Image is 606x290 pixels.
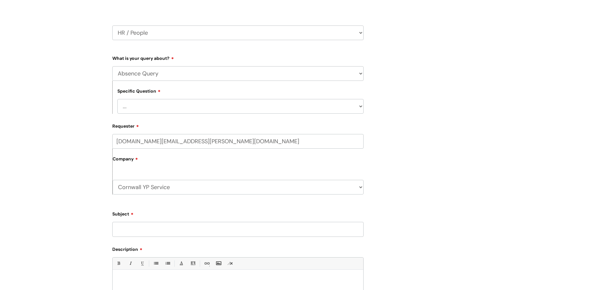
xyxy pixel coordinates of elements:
[164,259,171,267] a: 1. Ordered List (Ctrl-Shift-8)
[112,121,364,129] label: Requester
[189,259,197,267] a: Back Color
[203,259,211,267] a: Link
[113,154,364,168] label: Company
[177,259,185,267] a: Font Color
[112,209,364,217] label: Subject
[115,259,122,267] a: Bold (Ctrl-B)
[152,259,160,267] a: • Unordered List (Ctrl-Shift-7)
[226,259,234,267] a: Remove formatting (Ctrl-\)
[138,259,146,267] a: Underline(Ctrl-U)
[112,134,364,149] input: Email
[112,53,364,61] label: What is your query about?
[117,88,161,94] label: Specific Question
[112,244,364,252] label: Description
[126,259,134,267] a: Italic (Ctrl-I)
[214,259,222,267] a: Insert Image...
